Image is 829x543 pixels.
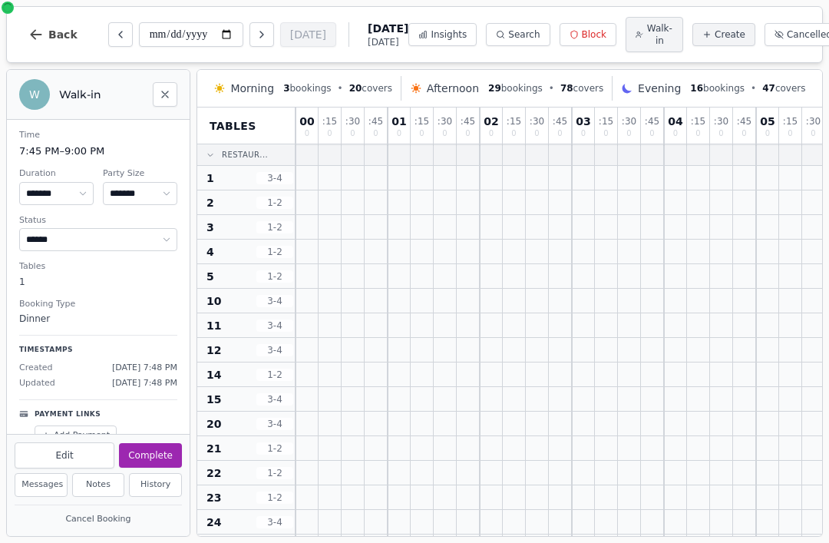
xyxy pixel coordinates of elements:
span: 10 [206,293,221,309]
span: 29 [488,83,501,94]
span: : 30 [530,117,544,126]
span: 05 [760,116,775,127]
button: Search [486,23,550,46]
span: Insights [431,28,467,41]
span: 1 - 2 [256,492,293,504]
span: Created [19,362,53,375]
span: 0 [603,130,608,137]
span: bookings [488,82,543,94]
span: 01 [391,116,406,127]
dt: Tables [19,260,177,273]
span: 5 [206,269,214,284]
span: 0 [649,130,654,137]
span: Evening [638,81,681,96]
span: 0 [442,130,447,137]
button: Add Payment [35,425,117,446]
p: Payment Links [35,409,101,420]
span: : 45 [645,117,659,126]
span: : 15 [414,117,429,126]
span: 0 [373,130,378,137]
span: 47 [762,83,775,94]
button: Insights [408,23,477,46]
dd: Dinner [19,312,177,326]
span: Afternoon [427,81,479,96]
span: : 15 [783,117,798,126]
span: 04 [668,116,682,127]
button: Messages [15,473,68,497]
span: Create [715,28,745,41]
span: [DATE] [368,36,408,48]
span: 20 [206,416,221,432]
span: [DATE] 7:48 PM [112,377,177,390]
span: 0 [673,130,678,137]
span: 1 - 2 [256,369,293,381]
span: 22 [206,465,221,481]
span: 3 - 4 [256,393,293,406]
span: 0 [718,130,723,137]
span: 0 [327,130,332,137]
span: 1 - 2 [256,467,293,479]
span: : 15 [691,117,705,126]
span: 3 - 4 [256,516,293,528]
dt: Booking Type [19,298,177,311]
span: : 45 [461,117,475,126]
span: Back [48,29,78,40]
span: : 15 [507,117,521,126]
button: Walk-in [626,17,683,52]
p: Timestamps [19,345,177,356]
span: 0 [811,130,815,137]
dt: Duration [19,167,94,180]
span: 0 [350,130,355,137]
button: Edit [15,442,114,469]
span: 1 - 2 [256,246,293,258]
span: [DATE] [368,21,408,36]
span: 16 [690,83,703,94]
span: 0 [581,130,586,137]
span: 3 - 4 [256,344,293,356]
span: 0 [695,130,700,137]
span: covers [349,82,392,94]
span: : 45 [553,117,567,126]
span: Restaur... [222,149,268,161]
span: Block [582,28,606,41]
span: covers [762,82,805,94]
span: Updated [19,377,55,390]
span: bookings [283,82,331,94]
span: 3 [283,83,289,94]
span: 78 [560,83,573,94]
span: : 30 [345,117,360,126]
button: Notes [72,473,125,497]
span: 0 [397,130,401,137]
span: 02 [484,116,498,127]
span: 1 - 2 [256,270,293,283]
span: 21 [206,441,221,456]
button: Next day [249,22,274,47]
span: 3 - 4 [256,418,293,430]
span: Morning [230,81,274,96]
button: Previous day [108,22,133,47]
span: bookings [690,82,745,94]
span: 1 [206,171,214,186]
button: [DATE] [280,22,336,47]
span: 4 [206,244,214,260]
span: 15 [206,392,221,407]
button: Create [692,23,755,46]
button: History [129,473,182,497]
span: : 30 [622,117,636,126]
span: : 15 [322,117,337,126]
span: : 30 [714,117,728,126]
span: 0 [557,130,562,137]
span: 11 [206,318,221,333]
span: 24 [206,515,221,530]
dt: Status [19,214,177,227]
dt: Party Size [103,167,177,180]
dt: Time [19,129,177,142]
span: Tables [210,118,256,134]
button: Complete [119,443,182,468]
div: W [19,79,50,110]
dd: 7:45 PM – 9:00 PM [19,144,177,159]
span: 1 - 2 [256,221,293,233]
span: 0 [489,130,494,137]
span: 12 [206,343,221,358]
span: 0 [626,130,631,137]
